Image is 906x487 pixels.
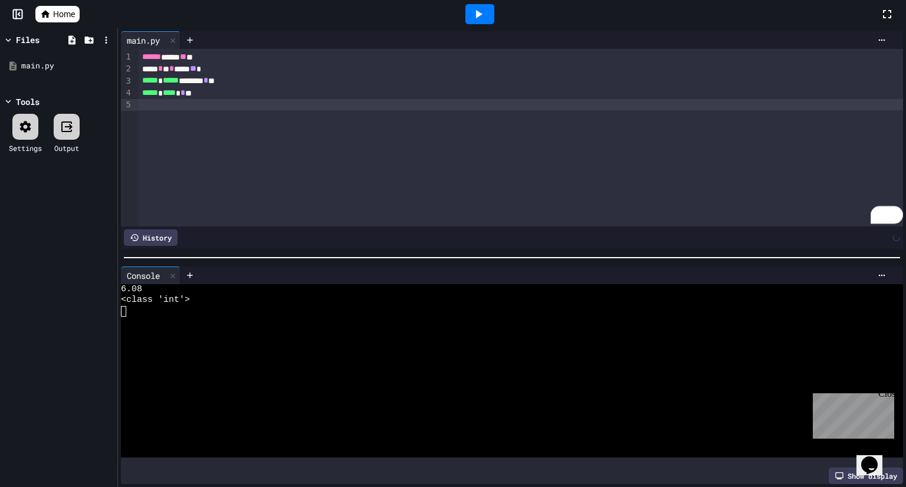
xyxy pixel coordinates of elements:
[856,440,894,475] iframe: chat widget
[829,468,903,484] div: Show display
[5,5,81,75] div: Chat with us now!Close
[121,34,166,47] div: main.py
[139,49,903,226] div: To enrich screen reader interactions, please activate Accessibility in Grammarly extension settings
[21,60,113,72] div: main.py
[121,63,133,75] div: 2
[121,269,166,282] div: Console
[35,6,80,22] a: Home
[121,284,142,295] span: 6.08
[121,87,133,99] div: 4
[121,295,190,305] span: <class 'int'>
[54,143,79,153] div: Output
[16,34,40,46] div: Files
[808,389,894,439] iframe: chat widget
[9,143,42,153] div: Settings
[121,75,133,87] div: 3
[121,31,180,49] div: main.py
[124,229,178,246] div: History
[121,99,133,111] div: 5
[121,266,180,284] div: Console
[121,51,133,63] div: 1
[53,8,75,20] span: Home
[16,96,40,108] div: Tools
